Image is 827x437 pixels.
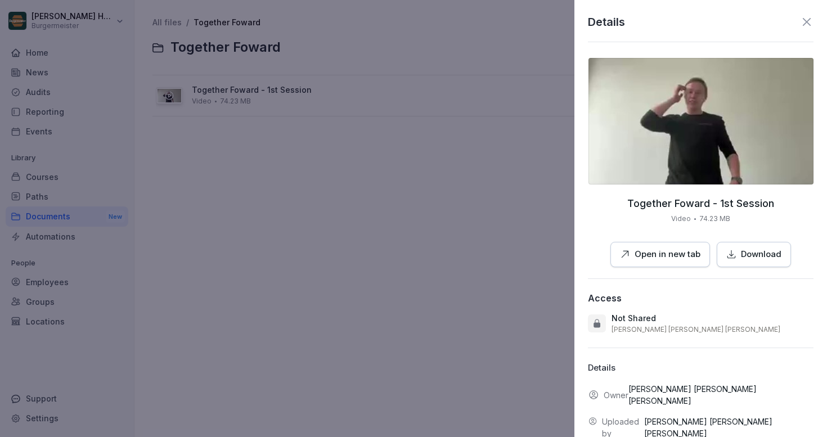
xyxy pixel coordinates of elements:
p: [PERSON_NAME] [PERSON_NAME] [PERSON_NAME] [628,383,813,407]
p: Video [671,214,691,224]
p: Details [588,362,813,375]
p: Details [588,13,625,30]
p: Download [741,248,781,261]
button: Download [717,242,791,267]
p: [PERSON_NAME] [PERSON_NAME] [PERSON_NAME] [612,325,780,334]
p: Together Foward - 1st Session [627,198,774,209]
p: 74.23 MB [699,214,730,224]
p: Open in new tab [635,248,700,261]
p: Owner [604,389,628,401]
div: Access [588,292,622,304]
img: thumbnail [588,58,813,184]
p: Not Shared [612,313,656,324]
button: Open in new tab [610,242,710,267]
